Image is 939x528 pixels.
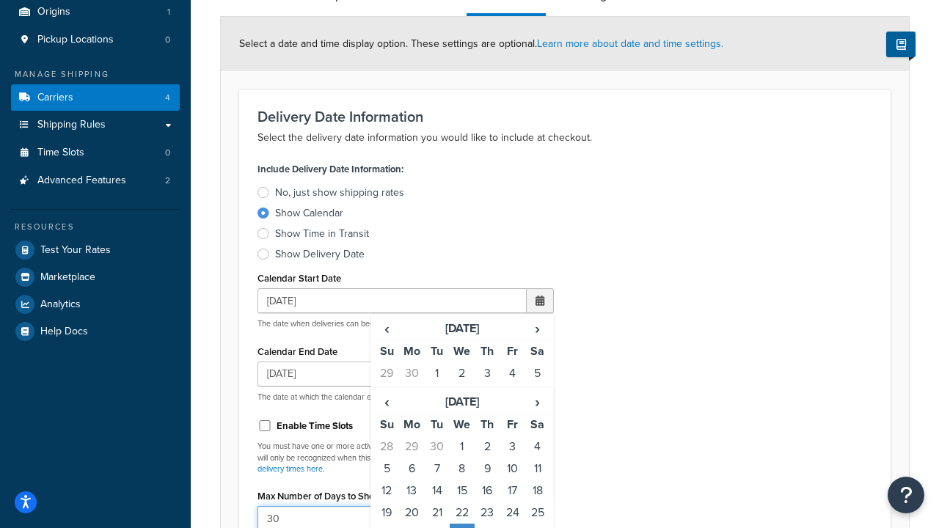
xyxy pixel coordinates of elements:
span: Help Docs [40,326,88,338]
th: Th [475,413,500,436]
th: [DATE] [399,318,525,340]
td: 30 [425,436,450,458]
div: Show Delivery Date [275,247,365,262]
span: 0 [165,147,170,159]
label: Calendar End Date [257,346,337,357]
li: Advanced Features [11,167,180,194]
span: Select a date and time display option. These settings are optional. [239,36,723,51]
p: You must have one or more active Time Slots applied to this carrier. Time slot settings will only... [257,441,554,474]
td: 6 [399,458,424,480]
a: Carriers4 [11,84,180,111]
td: 14 [425,480,450,502]
span: Test Your Rates [40,244,111,257]
a: Analytics [11,291,180,318]
td: 15 [450,480,475,502]
p: The date when deliveries can begin. Leave empty for all dates from [DATE] [257,318,554,329]
th: Fr [500,413,525,436]
td: 12 [374,480,399,502]
th: [DATE] [399,391,525,414]
label: Max Number of Days to Show [257,491,381,502]
td: 22 [450,502,475,524]
td: 29 [374,362,399,384]
th: We [450,340,475,363]
span: Shipping Rules [37,119,106,131]
th: Sa [525,413,550,436]
th: Mo [399,340,424,363]
li: Time Slots [11,139,180,166]
span: Origins [37,6,70,18]
span: Analytics [40,298,81,311]
td: 17 [500,480,525,502]
td: 1 [425,362,450,384]
th: Tu [425,340,450,363]
div: Show Time in Transit [275,227,369,241]
div: Resources [11,221,180,233]
td: 12 [525,384,550,406]
th: Th [475,340,500,363]
th: Mo [399,413,424,436]
div: Show Calendar [275,206,343,221]
td: 20 [399,502,424,524]
th: Su [374,340,399,363]
li: Shipping Rules [11,111,180,139]
td: 13 [399,480,424,502]
td: 7 [425,458,450,480]
span: › [526,318,549,339]
h3: Delivery Date Information [257,109,872,125]
span: 1 [167,6,170,18]
span: 2 [165,175,170,187]
th: Sa [525,340,550,363]
span: ‹ [375,392,398,412]
span: ‹ [375,318,398,339]
a: Learn more about date and time settings. [537,36,723,51]
td: 18 [525,480,550,502]
td: 4 [525,436,550,458]
button: Show Help Docs [886,32,916,57]
td: 1 [450,436,475,458]
td: 5 [374,458,399,480]
td: 23 [475,502,500,524]
td: 24 [500,502,525,524]
span: 0 [165,34,170,46]
td: 28 [374,436,399,458]
p: Select the delivery date information you would like to include at checkout. [257,129,872,147]
td: 8 [425,384,450,406]
td: 4 [500,362,525,384]
td: 5 [525,362,550,384]
a: Set available days and pickup or delivery times here. [257,452,538,474]
td: 6 [374,384,399,406]
td: 30 [399,362,424,384]
td: 29 [399,436,424,458]
span: Carriers [37,92,73,104]
span: › [526,392,549,412]
td: 10 [475,384,500,406]
th: Fr [500,340,525,363]
span: Marketplace [40,271,95,284]
td: 25 [525,502,550,524]
td: 3 [500,436,525,458]
div: Manage Shipping [11,68,180,81]
span: Advanced Features [37,175,126,187]
th: Tu [425,413,450,436]
td: 11 [525,458,550,480]
button: Open Resource Center [888,477,924,513]
th: Su [374,413,399,436]
td: 9 [450,384,475,406]
td: 10 [500,458,525,480]
span: 4 [165,92,170,104]
a: Test Your Rates [11,237,180,263]
td: 7 [399,384,424,406]
label: Include Delivery Date Information: [257,159,403,180]
p: The date at which the calendar ends. Leave empty for all dates [257,392,554,403]
td: 2 [450,362,475,384]
td: 11 [500,384,525,406]
th: We [450,413,475,436]
td: 21 [425,502,450,524]
li: Marketplace [11,264,180,290]
a: Help Docs [11,318,180,345]
label: Enable Time Slots [277,419,353,433]
td: 2 [475,436,500,458]
td: 16 [475,480,500,502]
